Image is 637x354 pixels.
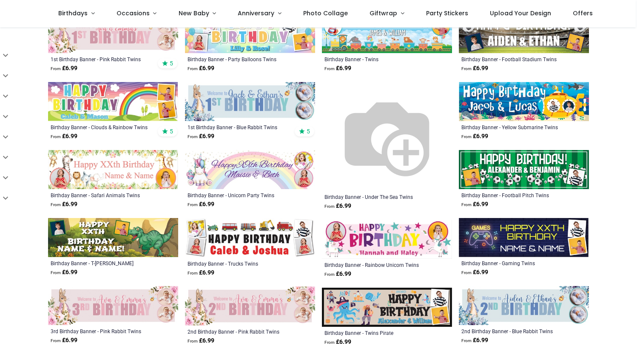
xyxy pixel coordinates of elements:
strong: £ 6.99 [461,336,488,345]
img: Personalised Happy Birthday Banner - Clouds & Rainbow Twins - Custom Name & 2 Photo Upload [48,82,178,121]
span: From [324,204,335,209]
a: Birthday Banner - Twins Pirate [324,329,424,336]
strong: £ 6.99 [461,268,488,277]
strong: £ 6.99 [51,132,77,141]
img: Personalised Happy 2nd Birthday Banner - Pink Rabbit Twins - Custom Name & 2 Photo Upload [185,286,315,326]
span: From [51,338,61,343]
span: From [461,270,472,275]
a: Birthday Banner - Football Pitch Twins [461,192,561,198]
span: From [188,339,198,343]
a: Birthday Banner - Safari Animals Twins [51,192,151,198]
img: Personalised Happy Birthday Banner - Rainbow Unicorn Twins - Custom Name & 2 Photo Upload [322,220,452,259]
span: From [324,272,335,277]
a: 3rd Birthday Banner - Pink Rabbit Twins [51,328,151,334]
span: From [51,270,61,275]
img: Personalised Happy Birthday Banner - Party Balloons Twins - Custom Name & 4 Photo Upload [185,14,315,53]
img: Personalised Happy 1st Birthday Banner - Pink Rabbit Twins - Custom Name & 2 Photo Upload [48,14,178,53]
span: From [188,202,198,207]
strong: £ 6.99 [324,202,351,210]
span: Party Stickers [426,9,468,17]
a: Birthday Banner - Football Stadium Twins [461,56,561,62]
a: Birthday Banner - Yellow Submarine Twins [461,124,561,130]
strong: £ 6.99 [188,64,214,73]
a: Birthday Banner - Party Balloons Twins [188,56,287,62]
img: Personalised Happy Birthday Banner - Unicorn Party Twins - Custom Name & 2 Photo Upload [185,150,315,189]
a: Birthday Banner - Under The Sea Twins [324,193,424,200]
a: 1st Birthday Banner - Blue Rabbit Twins [188,124,287,130]
span: Giftwrap [370,9,397,17]
img: Personalised Happy 2nd Birthday Banner - Blue Rabbit Twins - Custom Name & 2 Photo Upload [459,286,589,325]
a: 2nd Birthday Banner - Blue Rabbit Twins [461,328,561,334]
span: Photo Collage [303,9,348,17]
strong: £ 6.99 [51,268,77,277]
img: Personalised Happy 3rd Birthday Banner - Pink Rabbit Twins - Custom Name & 2 Photo Upload [48,286,178,325]
strong: £ 6.99 [461,132,488,141]
img: Personalised Happy Birthday Banner - Twins Pirate - Custom Name & 2 Photo Upload [322,288,452,327]
span: From [324,66,335,71]
span: Anniversary [238,9,274,17]
img: Personalised Happy Birthday Banner - T-Rex Dinosaur Twins - Custom Name & 2 Photo Upload [48,218,178,257]
span: Occasions [117,9,150,17]
img: Personalised Happy Birthday Banner - Yellow Submarine Twins - Custom Name & 2 Photo Upload [459,82,589,121]
span: 5 [307,127,310,135]
img: Personalised Happy Birthday Banner - Football Pitch Twins - Custom Name & 2 Photo Upload [459,150,589,189]
strong: £ 6.99 [51,64,77,73]
a: Birthday Banner - Unicorn Party Twins [188,192,287,198]
a: 1st Birthday Banner - Pink Rabbit Twins [51,56,151,62]
span: 5 [170,59,173,67]
span: 5 [170,127,173,135]
span: From [461,202,472,207]
span: From [188,134,198,139]
strong: £ 6.99 [51,336,77,345]
img: Personalised Happy Birthday Banner - Gaming Twins - Custom Name & 2 Photo Upload [459,218,589,257]
span: From [51,202,61,207]
a: Birthday Banner - Rainbow Unicorn Twins [324,261,424,268]
img: Personalised Happy Birthday Banner - Trucks Twins - Custom Name & 4 Photo Upload [185,218,315,258]
span: From [461,338,472,343]
div: 2nd Birthday Banner - Pink Rabbit Twins [188,328,287,335]
a: Birthday Banner - Trucks Twins [188,260,287,267]
span: From [461,66,472,71]
a: Birthday Banner - Gaming Twins [461,260,561,266]
img: Personalised 1st Birthday Banner - Blue Rabbit Twins - Custom Name & 2 Photo Upload [185,82,315,121]
strong: £ 6.99 [324,270,351,278]
span: From [461,134,472,139]
a: Birthday Banner - Clouds & Rainbow Twins [51,124,151,130]
strong: £ 6.99 [188,269,214,277]
strong: £ 6.99 [461,64,488,73]
strong: £ 6.99 [324,64,351,73]
a: Birthday Banner - T-[PERSON_NAME] Dinosaur Twins [51,260,151,266]
a: Birthday Banner - Twins [324,56,424,62]
span: From [51,66,61,71]
span: Offers [573,9,593,17]
strong: £ 6.99 [188,132,214,141]
strong: £ 6.99 [188,337,214,345]
img: Personalised Happy Birthday Banner - Safari Animals Twins - Custom Name & 2 Photo Upload [48,150,178,189]
strong: £ 6.99 [324,338,351,346]
strong: £ 6.99 [461,200,488,209]
span: New Baby [179,9,209,17]
span: From [188,66,198,71]
strong: £ 6.99 [188,200,214,209]
strong: £ 6.99 [51,200,77,209]
span: From [51,134,61,139]
span: Upload Your Design [490,9,551,17]
img: Personalised Happy Birthday Banner - Football Stadium Twins - Custom Name & 2 Photo Upload [459,14,589,53]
